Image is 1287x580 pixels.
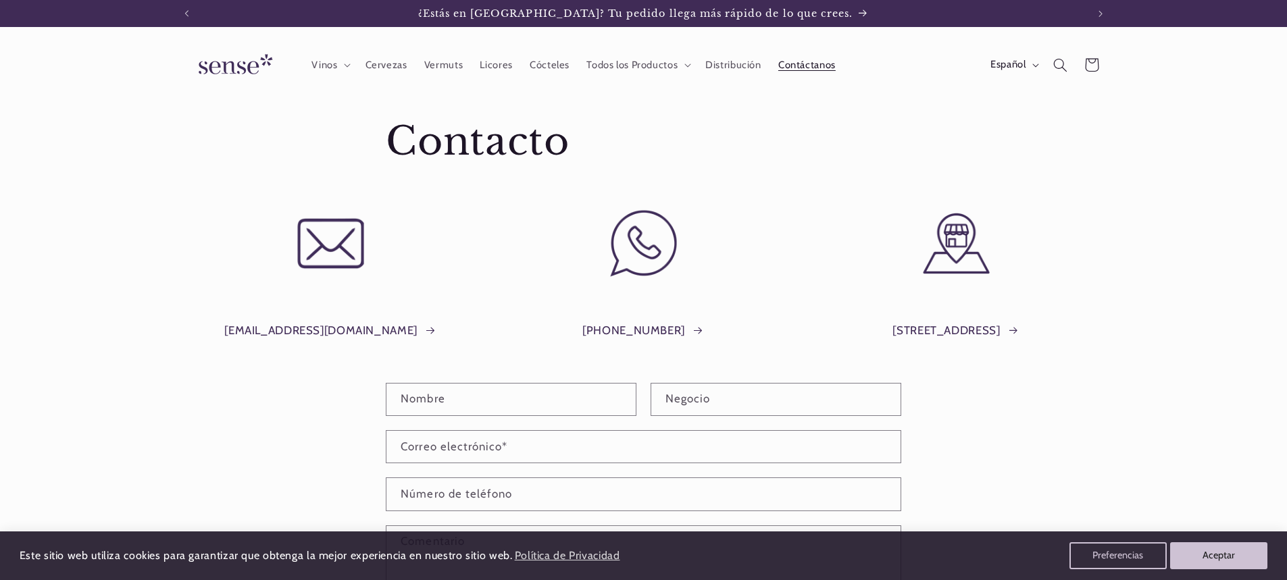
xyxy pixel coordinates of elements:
a: Vermuts [415,50,472,80]
a: Cervezas [357,50,415,80]
a: Cócteles [521,50,578,80]
a: [STREET_ADDRESS] [892,321,1019,341]
a: Contáctanos [769,50,844,80]
a: [PHONE_NUMBER] [582,321,705,341]
span: Todos los Productos [586,59,678,72]
summary: Búsqueda [1045,49,1076,80]
a: Licores [472,50,522,80]
img: Sense [182,46,284,84]
span: Español [990,57,1026,72]
button: Español [982,51,1044,78]
button: Preferencias [1069,542,1167,569]
span: Vinos [311,59,337,72]
span: Contáctanos [778,59,836,72]
span: Licores [480,59,512,72]
span: Este sitio web utiliza cookies para garantizar que obtenga la mejor experiencia en nuestro sitio ... [20,549,513,562]
a: Política de Privacidad (opens in a new tab) [512,544,622,568]
span: Cervezas [365,59,407,72]
summary: Vinos [303,50,357,80]
h1: Contacto [386,117,901,167]
span: Distribución [705,59,761,72]
span: Cócteles [530,59,570,72]
span: ¿Estás en [GEOGRAPHIC_DATA]? Tu pedido llega más rápido de lo que crees. [418,7,853,20]
a: Sense [177,41,289,90]
a: [EMAIL_ADDRESS][DOMAIN_NAME] [224,321,436,341]
span: Vermuts [424,59,463,72]
summary: Todos los Productos [578,50,697,80]
button: Aceptar [1170,542,1267,569]
a: Distribución [697,50,770,80]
